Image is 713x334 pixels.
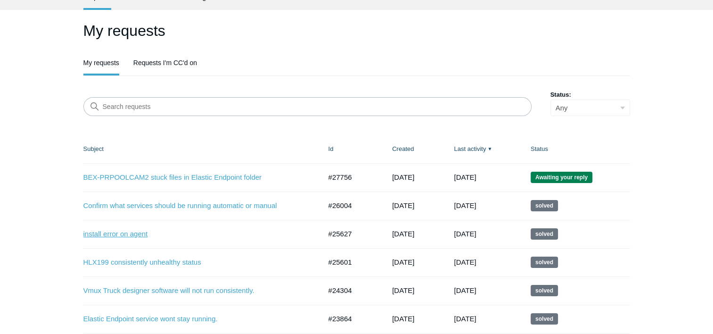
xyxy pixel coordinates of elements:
td: #24304 [319,276,383,305]
td: #25601 [319,248,383,276]
a: My requests [83,52,119,74]
a: Confirm what services should be running automatic or manual [83,200,307,211]
input: Search requests [83,97,532,116]
time: 08/05/2025, 18:02 [454,201,476,209]
span: We are waiting for you to respond [531,172,592,183]
a: install error on agent [83,229,307,240]
span: This request has been solved [531,257,558,268]
th: Subject [83,135,319,163]
a: Vmux Truck designer software will not run consistently. [83,285,307,296]
h1: My requests [83,19,630,42]
span: ▼ [487,145,492,152]
a: BEX-PRPOOLCAM2 stuck files in Elastic Endpoint folder [83,172,307,183]
th: Id [319,135,383,163]
a: HLX199 consistently unhealthy status [83,257,307,268]
time: 09/17/2025, 16:18 [454,173,476,181]
time: 05/14/2025, 18:02 [454,286,476,294]
time: 07/22/2025, 15:02 [454,258,476,266]
span: This request has been solved [531,228,558,240]
time: 03/26/2025, 13:04 [392,315,414,323]
span: This request has been solved [531,200,558,211]
th: Status [521,135,630,163]
span: This request has been solved [531,313,558,325]
a: Requests I'm CC'd on [133,52,197,74]
time: 07/31/2025, 17:02 [454,230,476,238]
td: #26004 [319,192,383,220]
td: #27756 [319,163,383,192]
time: 04/17/2025, 10:58 [392,286,414,294]
td: #23864 [319,305,383,333]
a: Last activity▼ [454,145,486,152]
time: 05/07/2025, 10:02 [454,315,476,323]
time: 06/23/2025, 13:05 [392,230,414,238]
time: 07/08/2025, 16:16 [392,201,414,209]
a: Created [392,145,414,152]
td: #25627 [319,220,383,248]
label: Status: [550,90,630,100]
span: This request has been solved [531,285,558,296]
time: 08/28/2025, 17:29 [392,173,414,181]
time: 06/20/2025, 12:34 [392,258,414,266]
a: Elastic Endpoint service wont stay running. [83,314,307,325]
